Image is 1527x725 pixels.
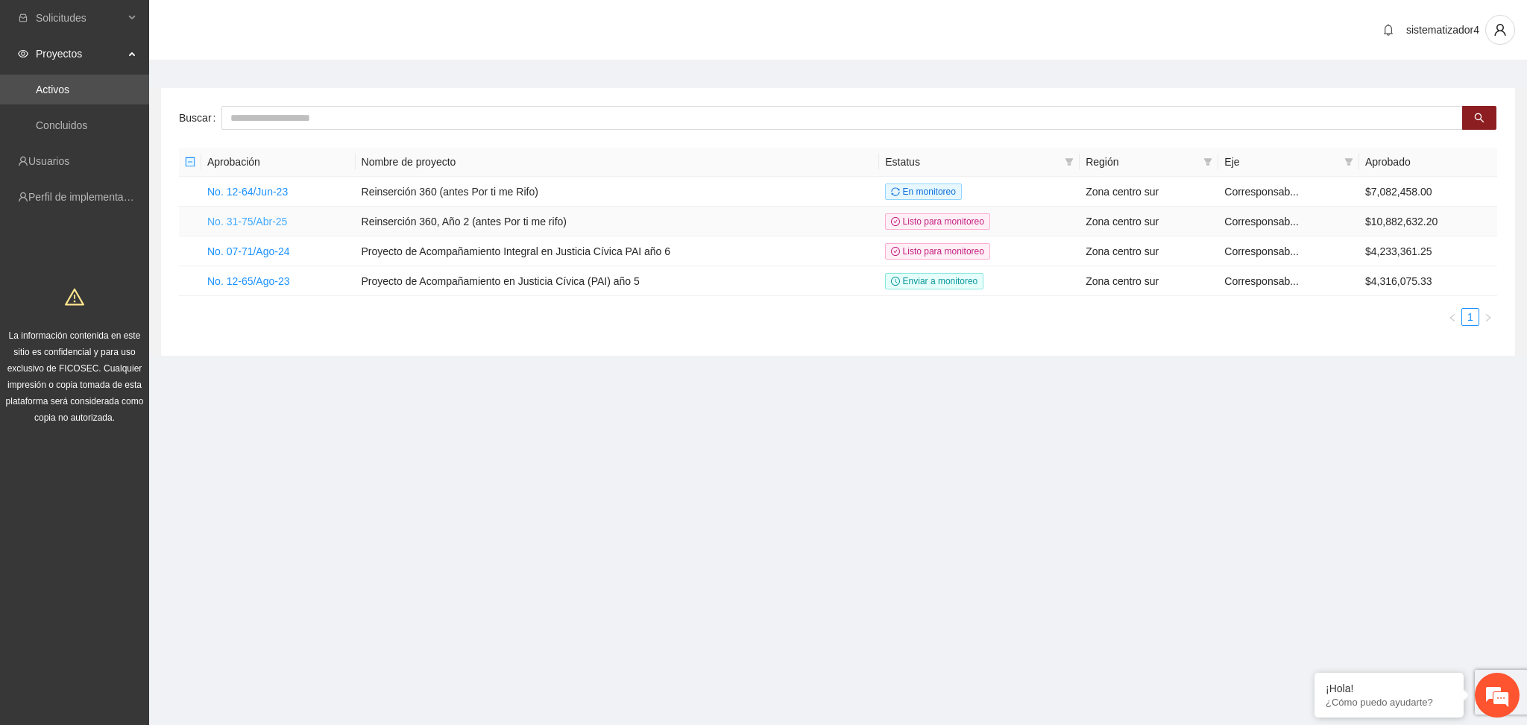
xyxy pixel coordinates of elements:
[1479,308,1497,326] li: Next Page
[1484,313,1493,322] span: right
[356,207,880,236] td: Reinserción 360, Año 2 (antes Por ti me rifo)
[1462,309,1479,325] a: 1
[1224,245,1299,257] span: Corresponsab...
[1376,18,1400,42] button: bell
[207,275,290,287] a: No. 12-65/Ago-23
[185,157,195,167] span: minus-square
[1080,236,1218,266] td: Zona centro sur
[1065,157,1074,166] span: filter
[1485,15,1515,45] button: user
[885,183,962,200] span: En monitoreo
[891,187,900,196] span: sync
[1080,266,1218,296] td: Zona centro sur
[885,243,990,260] span: Listo para monitoreo
[1200,151,1215,173] span: filter
[1359,207,1497,236] td: $10,882,632.20
[1474,113,1485,125] span: search
[1062,151,1077,173] span: filter
[36,84,69,95] a: Activos
[356,266,880,296] td: Proyecto de Acompañamiento en Justicia Cívica (PAI) año 5
[356,236,880,266] td: Proyecto de Acompañamiento Integral en Justicia Cívica PAI año 6
[1443,308,1461,326] button: left
[36,39,124,69] span: Proyectos
[891,247,900,256] span: check-circle
[1448,313,1457,322] span: left
[207,216,287,227] a: No. 31-75/Abr-25
[356,148,880,177] th: Nombre de proyecto
[6,330,144,423] span: La información contenida en este sitio es confidencial y para uso exclusivo de FICOSEC. Cualquier...
[1224,154,1338,170] span: Eje
[18,13,28,23] span: inbox
[1443,308,1461,326] li: Previous Page
[1224,186,1299,198] span: Corresponsab...
[36,119,87,131] a: Concluidos
[1341,151,1356,173] span: filter
[1344,157,1353,166] span: filter
[1359,236,1497,266] td: $4,233,361.25
[1080,177,1218,207] td: Zona centro sur
[18,48,28,59] span: eye
[201,148,356,177] th: Aprobación
[1406,24,1479,36] span: sistematizador4
[1326,682,1452,694] div: ¡Hola!
[207,186,288,198] a: No. 12-64/Jun-23
[885,154,1059,170] span: Estatus
[207,245,290,257] a: No. 07-71/Ago-24
[1080,207,1218,236] td: Zona centro sur
[1461,308,1479,326] li: 1
[885,213,990,230] span: Listo para monitoreo
[36,3,124,33] span: Solicitudes
[1462,106,1496,130] button: search
[1203,157,1212,166] span: filter
[28,191,145,203] a: Perfil de implementadora
[65,287,84,307] span: warning
[1326,697,1452,708] p: ¿Cómo puedo ayudarte?
[1224,216,1299,227] span: Corresponsab...
[179,106,221,130] label: Buscar
[1359,148,1497,177] th: Aprobado
[356,177,880,207] td: Reinserción 360 (antes Por ti me Rifo)
[891,277,900,286] span: clock-circle
[1086,154,1197,170] span: Región
[28,155,69,167] a: Usuarios
[1224,275,1299,287] span: Corresponsab...
[885,273,983,289] span: Enviar a monitoreo
[891,217,900,226] span: check-circle
[1377,24,1400,36] span: bell
[1359,266,1497,296] td: $4,316,075.33
[1486,23,1514,37] span: user
[1359,177,1497,207] td: $7,082,458.00
[1479,308,1497,326] button: right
